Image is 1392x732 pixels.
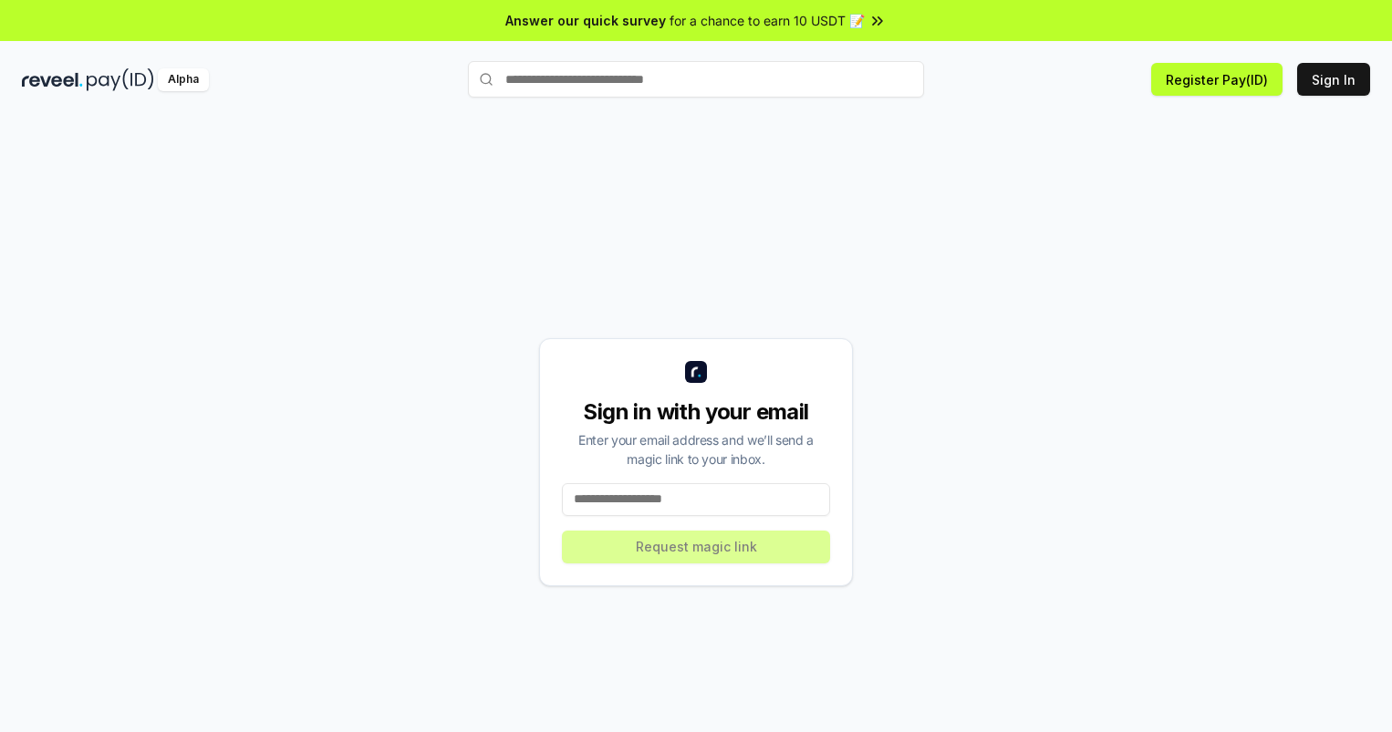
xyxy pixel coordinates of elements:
button: Sign In [1297,63,1370,96]
div: Enter your email address and we’ll send a magic link to your inbox. [562,430,830,469]
div: Sign in with your email [562,397,830,427]
img: reveel_dark [22,68,83,91]
span: for a chance to earn 10 USDT 📝 [670,11,865,30]
img: pay_id [87,68,154,91]
img: logo_small [685,361,707,383]
button: Register Pay(ID) [1151,63,1283,96]
span: Answer our quick survey [505,11,666,30]
div: Alpha [158,68,209,91]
